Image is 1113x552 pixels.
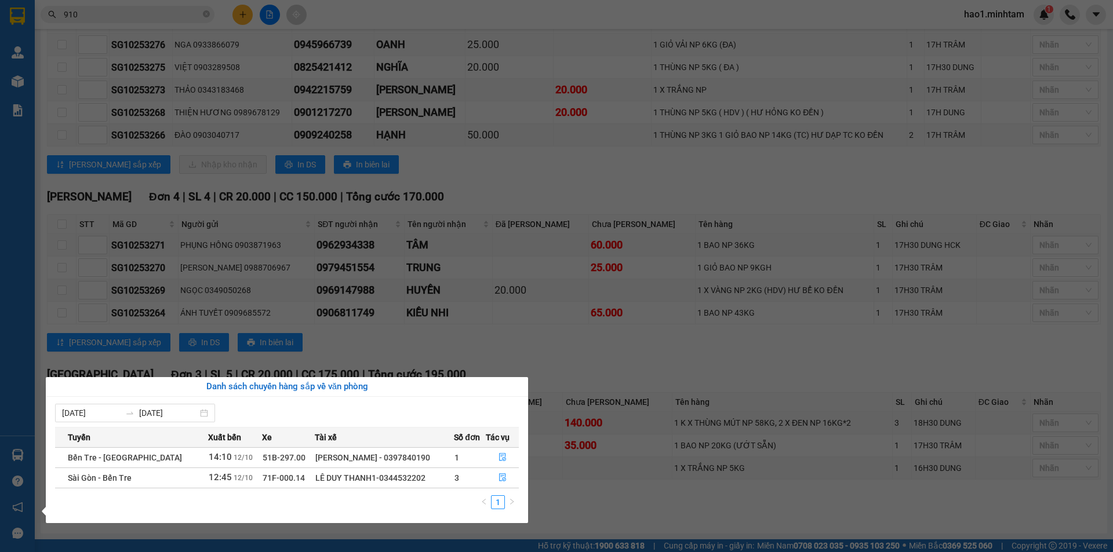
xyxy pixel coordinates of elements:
[68,431,90,444] span: Tuyến
[3,84,123,93] span: Tên hàng:
[486,431,510,444] span: Tác vụ
[55,380,519,394] div: Danh sách chuyến hàng sắp về văn phòng
[50,6,97,14] span: [PERSON_NAME]
[68,26,133,39] span: SG10253235
[68,453,182,462] span: Bến Tre - [GEOGRAPHIC_DATA]
[62,407,121,419] input: Từ ngày
[499,473,507,482] span: file-done
[3,52,94,60] span: N.gửi:
[56,16,118,24] strong: PHIẾU TRẢ HÀNG
[499,453,507,462] span: file-done
[24,5,97,14] span: [DATE]-
[454,473,459,482] span: 3
[3,5,97,14] span: 14:28-
[477,495,491,509] li: Previous Page
[30,72,67,81] span: PHƯỢNG-
[486,469,519,487] button: file-done
[52,62,110,71] span: 10:47:48 [DATE]
[508,498,515,505] span: right
[234,454,253,462] span: 12/10
[481,498,488,505] span: left
[315,431,337,444] span: Tài xế
[41,26,133,39] strong: MĐH:
[315,451,453,464] div: [PERSON_NAME] - 0397840190
[209,452,232,462] span: 14:10
[491,495,505,509] li: 1
[234,474,253,482] span: 12/10
[454,431,480,444] span: Số đơn
[68,473,132,482] span: Sài Gòn - Bến Tre
[505,495,519,509] button: right
[3,72,114,81] span: N.nhận:
[67,72,114,81] span: 0848278910
[492,496,504,509] a: 1
[209,472,232,482] span: 12:45
[263,473,305,482] span: 71F-000.14
[263,453,305,462] span: 51B-297.00
[48,52,94,60] span: 0901079882
[125,408,134,418] span: to
[125,408,134,418] span: swap-right
[24,52,94,60] span: NHÂN-
[505,495,519,509] li: Next Page
[35,81,123,94] span: 1 X ĐEN NP 17KG
[262,431,272,444] span: Xe
[208,431,241,444] span: Xuất bến
[3,62,50,71] span: Ngày/ giờ gửi:
[315,471,453,484] div: LÊ DUY THANH1-0344532202
[454,453,459,462] span: 1
[486,448,519,467] button: file-done
[139,407,198,419] input: Đến ngày
[477,495,491,509] button: left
